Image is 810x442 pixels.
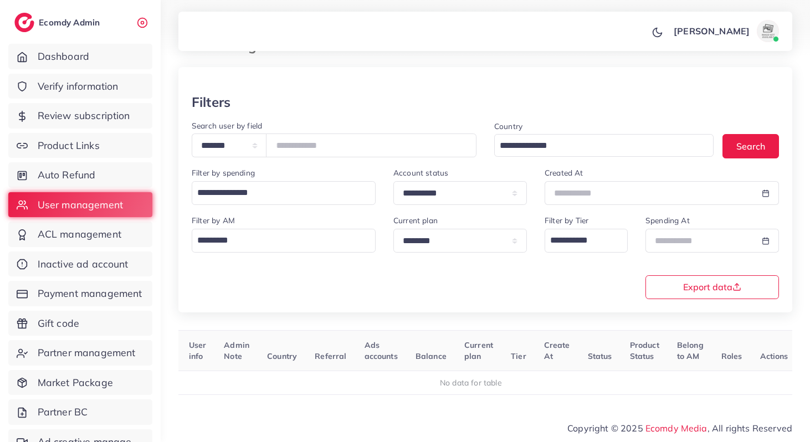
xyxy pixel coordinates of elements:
[722,134,779,158] button: Search
[588,351,612,361] span: Status
[365,340,398,361] span: Ads accounts
[192,229,376,253] div: Search for option
[393,215,438,226] label: Current plan
[668,20,783,42] a: [PERSON_NAME]avatar
[393,167,448,178] label: Account status
[192,215,235,226] label: Filter by AM
[38,257,129,271] span: Inactive ad account
[494,121,522,132] label: Country
[38,316,79,331] span: Gift code
[38,405,88,419] span: Partner BC
[8,44,152,69] a: Dashboard
[38,109,130,123] span: Review subscription
[683,282,741,291] span: Export data
[677,340,704,361] span: Belong to AM
[645,423,708,434] a: Ecomdy Media
[8,281,152,306] a: Payment management
[192,120,262,131] label: Search user by field
[38,168,96,182] span: Auto Refund
[721,351,742,361] span: Roles
[39,17,102,28] h2: Ecomdy Admin
[416,351,447,361] span: Balance
[14,13,34,32] img: logo
[545,167,583,178] label: Created At
[708,422,792,435] span: , All rights Reserved
[192,181,376,205] div: Search for option
[8,74,152,99] a: Verify information
[545,215,588,226] label: Filter by Tier
[8,103,152,129] a: Review subscription
[38,376,113,390] span: Market Package
[8,162,152,188] a: Auto Refund
[189,340,207,361] span: User info
[8,399,152,425] a: Partner BC
[645,215,690,226] label: Spending At
[760,351,788,361] span: Actions
[757,20,779,42] img: avatar
[546,231,613,250] input: Search for option
[193,231,361,250] input: Search for option
[8,251,152,277] a: Inactive ad account
[8,370,152,395] a: Market Package
[224,340,249,361] span: Admin Note
[8,192,152,218] a: User management
[267,351,297,361] span: Country
[193,183,361,202] input: Search for option
[315,351,346,361] span: Referral
[674,24,750,38] p: [PERSON_NAME]
[8,133,152,158] a: Product Links
[14,13,102,32] a: logoEcomdy Admin
[8,222,152,247] a: ACL management
[496,137,699,155] input: Search for option
[567,422,792,435] span: Copyright © 2025
[494,134,714,157] div: Search for option
[38,79,119,94] span: Verify information
[38,286,142,301] span: Payment management
[38,346,136,360] span: Partner management
[511,351,526,361] span: Tier
[192,94,230,110] h3: Filters
[544,340,570,361] span: Create At
[192,167,255,178] label: Filter by spending
[38,49,89,64] span: Dashboard
[545,229,628,253] div: Search for option
[630,340,659,361] span: Product Status
[8,311,152,336] a: Gift code
[38,198,123,212] span: User management
[38,138,100,153] span: Product Links
[8,340,152,366] a: Partner management
[151,377,792,388] div: No data for table
[38,227,121,241] span: ACL management
[645,275,779,299] button: Export data
[464,340,493,361] span: Current plan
